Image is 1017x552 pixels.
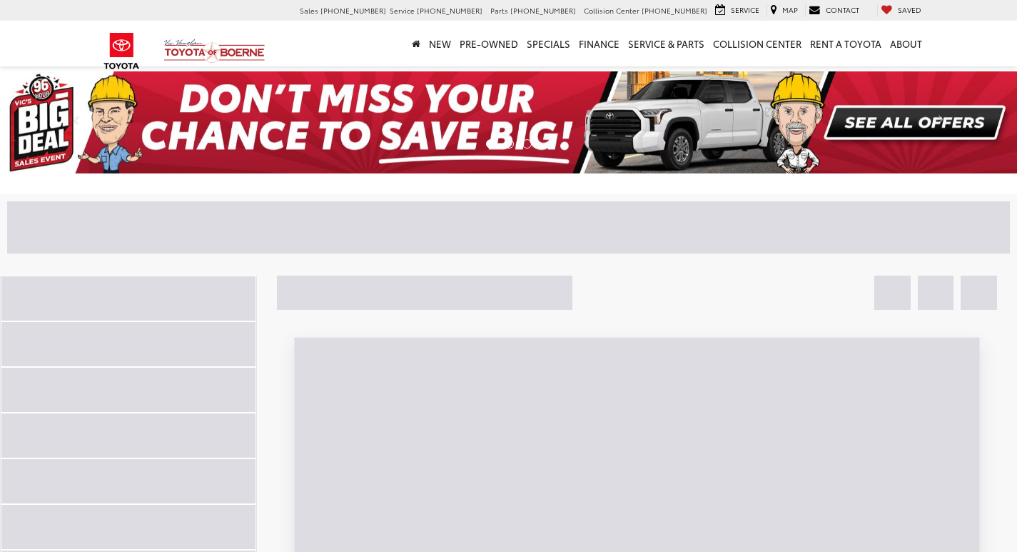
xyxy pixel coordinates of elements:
[408,21,425,66] a: Home
[510,5,576,16] span: [PHONE_NUMBER]
[805,4,863,17] a: Contact
[642,5,707,16] span: [PHONE_NUMBER]
[575,21,624,66] a: Finance
[731,4,759,15] span: Service
[300,5,318,16] span: Sales
[95,28,148,74] img: Toyota
[624,21,709,66] a: Service & Parts: Opens in a new tab
[163,39,265,64] img: Vic Vaughan Toyota of Boerne
[425,21,455,66] a: New
[390,5,415,16] span: Service
[886,21,926,66] a: About
[584,5,639,16] span: Collision Center
[877,4,925,17] a: My Saved Vehicles
[522,21,575,66] a: Specials
[320,5,386,16] span: [PHONE_NUMBER]
[417,5,482,16] span: [PHONE_NUMBER]
[709,21,806,66] a: Collision Center
[766,4,801,17] a: Map
[806,21,886,66] a: Rent a Toyota
[898,4,921,15] span: Saved
[826,4,859,15] span: Contact
[782,4,798,15] span: Map
[455,21,522,66] a: Pre-Owned
[490,5,508,16] span: Parts
[712,4,763,17] a: Service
